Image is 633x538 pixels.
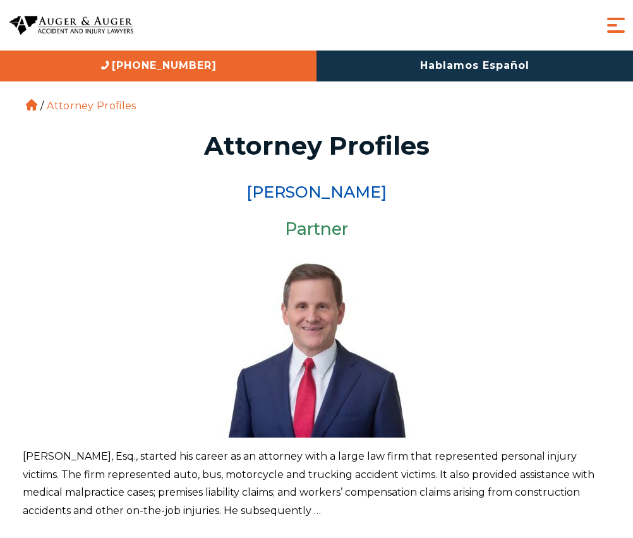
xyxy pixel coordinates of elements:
[9,16,133,35] img: Auger & Auger Accident and Injury Lawyers Logo
[603,13,629,38] button: Menu
[23,220,610,239] h3: Partner
[222,248,411,438] img: Herbert Auger
[30,133,603,158] h1: Attorney Profiles
[316,51,633,81] a: Hablamos Español
[246,182,387,201] a: [PERSON_NAME]
[26,99,37,111] a: Home
[44,100,139,112] li: Attorney Profiles
[23,448,610,520] p: [PERSON_NAME], Esq., started his career as an attorney with a large law firm that represented per...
